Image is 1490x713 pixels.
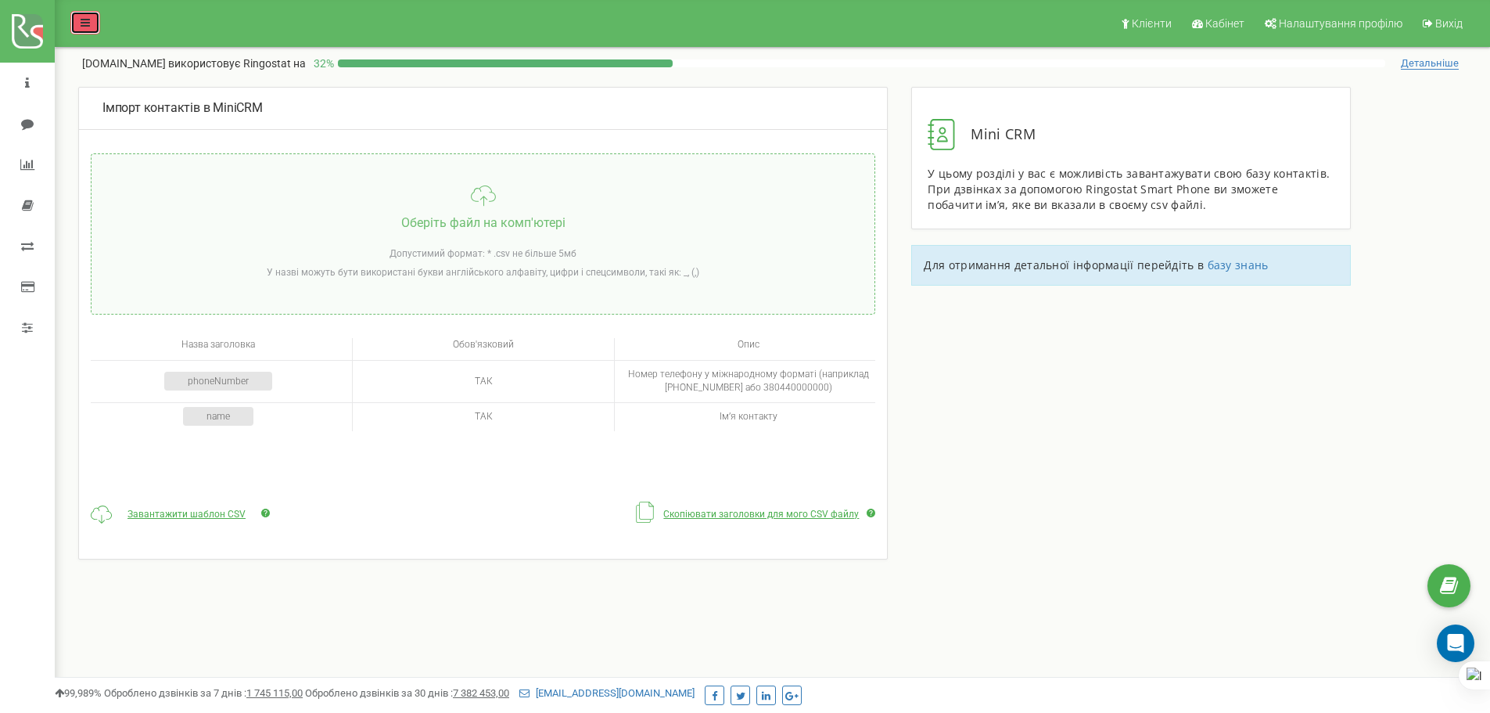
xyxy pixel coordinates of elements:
[12,14,43,49] img: ringostat logo
[183,407,253,426] div: name
[127,509,246,520] span: Завантажити шаблон CSV
[168,57,306,70] span: використовує Ringostat на
[120,509,253,520] a: Завантажити шаблон CSV
[928,166,1330,212] span: У цьому розділі у вас є можливість завантажувати свою базу контактів. При дзвінках за допомогою R...
[475,376,493,387] span: ТАК
[1132,17,1172,30] span: Клієнти
[453,687,509,699] u: 7 382 453,00
[1205,17,1244,30] span: Кабінет
[475,411,493,422] span: ТАК
[55,687,102,699] span: 99,989%
[305,687,509,699] span: Оброблено дзвінків за 30 днів :
[82,56,306,71] p: [DOMAIN_NAME]
[181,339,255,350] span: Назва заголовка
[1279,17,1402,30] span: Налаштування профілю
[928,119,1334,150] div: Mini CRM
[453,339,514,350] span: Обов'язковий
[628,369,869,393] span: Номер телефону у міжнародному форматі (наприклад [PHONE_NUMBER] або 380440000000)
[102,100,263,115] span: Імпорт контактів в MiniCRM
[720,411,777,422] span: Імʼя контакту
[246,687,303,699] u: 1 745 115,00
[738,339,759,350] span: Опис
[924,257,1204,272] span: Для отримання детальної інформації перейдіть в
[1401,57,1459,70] span: Детальніше
[519,687,695,699] a: [EMAIL_ADDRESS][DOMAIN_NAME]
[663,509,859,520] span: Скопіювати заголовки для мого CSV файлу
[104,687,303,699] span: Оброблено дзвінків за 7 днів :
[1437,625,1474,662] div: Open Intercom Messenger
[1208,257,1269,272] a: базу знань
[1435,17,1463,30] span: Вихід
[164,372,272,391] div: phoneNumber
[306,56,338,71] p: 32 %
